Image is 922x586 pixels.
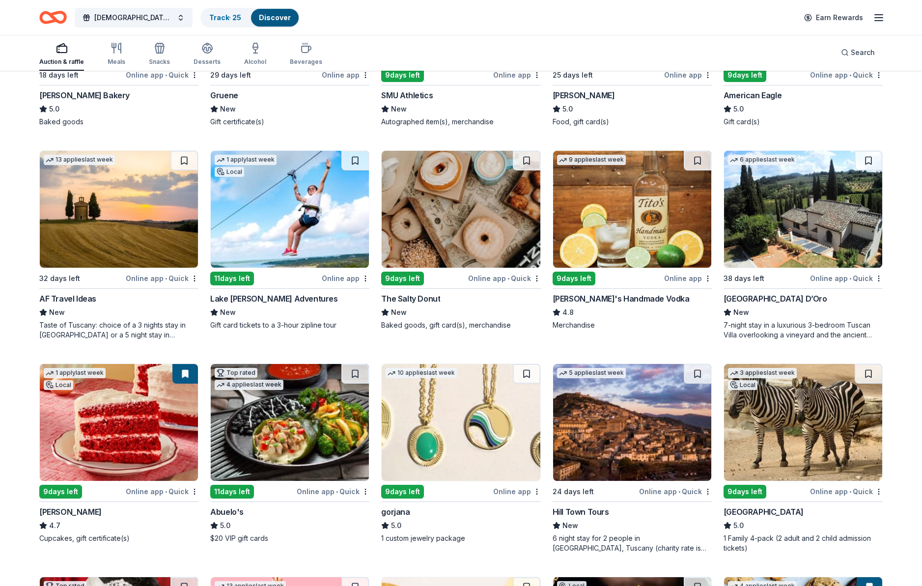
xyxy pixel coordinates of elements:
[553,151,711,268] img: Image for Tito's Handmade Vodka
[553,320,712,330] div: Merchandise
[724,363,883,553] a: Image for San Antonio Zoo3 applieslast weekLocal9days leftOnline app•Quick[GEOGRAPHIC_DATA]5.01 F...
[810,272,883,284] div: Online app Quick
[44,380,73,390] div: Local
[382,151,540,268] img: Image for The Salty Donut
[39,38,84,71] button: Auction & raffle
[553,69,593,81] div: 25 days left
[94,12,173,24] span: [DEMOGRAPHIC_DATA] Meanies USXBL Tournament
[557,155,626,165] div: 9 applies last week
[336,488,338,496] span: •
[39,506,102,518] div: [PERSON_NAME]
[381,293,440,305] div: The Salty Donut
[322,69,369,81] div: Online app
[165,488,167,496] span: •
[209,13,241,22] a: Track· 25
[215,368,257,378] div: Top rated
[557,368,626,378] div: 5 applies last week
[553,117,712,127] div: Food, gift card(s)
[724,273,764,284] div: 38 days left
[39,89,130,101] div: [PERSON_NAME] Bakery
[553,363,712,553] a: Image for Hill Town Tours 5 applieslast week24 days leftOnline app•QuickHill Town ToursNew6 night...
[728,368,797,378] div: 3 applies last week
[849,71,851,79] span: •
[381,117,540,127] div: Autographed item(s), merchandise
[851,47,875,58] span: Search
[553,293,690,305] div: [PERSON_NAME]'s Handmade Vodka
[210,293,337,305] div: Lake [PERSON_NAME] Adventures
[553,272,595,285] div: 9 days left
[562,520,578,531] span: New
[39,485,82,499] div: 9 days left
[200,8,300,28] button: Track· 25Discover
[126,69,198,81] div: Online app Quick
[381,150,540,330] a: Image for The Salty Donut9days leftOnline app•QuickThe Salty DonutNewBaked goods, gift card(s), m...
[210,69,251,81] div: 29 days left
[833,43,883,62] button: Search
[215,155,277,165] div: 1 apply last week
[381,272,424,285] div: 9 days left
[297,485,369,498] div: Online app Quick
[165,71,167,79] span: •
[664,69,712,81] div: Online app
[211,364,369,481] img: Image for Abuelo's
[40,151,198,268] img: Image for AF Travel Ideas
[210,363,369,543] a: Image for Abuelo's Top rated4 applieslast week11days leftOnline app•QuickAbuelo's5.0$20 VIP gift ...
[391,103,407,115] span: New
[244,58,266,66] div: Alcohol
[149,38,170,71] button: Snacks
[108,38,125,71] button: Meals
[211,151,369,268] img: Image for Lake Travis Zipline Adventures
[381,363,540,543] a: Image for gorjana10 applieslast week9days leftOnline appgorjana5.01 custom jewelry package
[724,68,766,82] div: 9 days left
[664,272,712,284] div: Online app
[210,89,238,101] div: Gruene
[724,506,804,518] div: [GEOGRAPHIC_DATA]
[733,520,744,531] span: 5.0
[724,533,883,553] div: 1 Family 4-pack (2 adult and 2 child admission tickets)
[724,320,883,340] div: 7-night stay in a luxurious 3-bedroom Tuscan Villa overlooking a vineyard and the ancient walled ...
[149,58,170,66] div: Snacks
[49,103,59,115] span: 5.0
[39,150,198,340] a: Image for AF Travel Ideas13 applieslast week32 days leftOnline app•QuickAF Travel IdeasNewTaste o...
[810,69,883,81] div: Online app Quick
[108,58,125,66] div: Meals
[215,167,244,177] div: Local
[562,307,574,318] span: 4.8
[259,13,291,22] a: Discover
[322,272,369,284] div: Online app
[562,103,573,115] span: 5.0
[728,155,797,165] div: 6 applies last week
[553,364,711,481] img: Image for Hill Town Tours
[210,320,369,330] div: Gift card tickets to a 3-hour zipline tour
[724,150,883,340] a: Image for Villa Sogni D’Oro6 applieslast week38 days leftOnline app•Quick[GEOGRAPHIC_DATA] D’OroN...
[553,506,609,518] div: Hill Town Tours
[849,488,851,496] span: •
[126,272,198,284] div: Online app Quick
[553,533,712,553] div: 6 night stay for 2 people in [GEOGRAPHIC_DATA], Tuscany (charity rate is $1380; retails at $2200;...
[49,520,60,531] span: 4.7
[39,69,79,81] div: 18 days left
[39,6,67,29] a: Home
[194,58,221,66] div: Desserts
[40,364,198,481] img: Image for Susie Cakes
[39,117,198,127] div: Baked goods
[210,150,369,330] a: Image for Lake Travis Zipline Adventures1 applylast weekLocal11days leftOnline appLake [PERSON_NA...
[724,485,766,499] div: 9 days left
[493,485,541,498] div: Online app
[381,485,424,499] div: 9 days left
[678,488,680,496] span: •
[220,520,230,531] span: 5.0
[468,272,541,284] div: Online app Quick
[507,275,509,282] span: •
[39,273,80,284] div: 32 days left
[810,485,883,498] div: Online app Quick
[220,103,236,115] span: New
[493,69,541,81] div: Online app
[244,38,266,71] button: Alcohol
[49,307,65,318] span: New
[39,533,198,543] div: Cupcakes, gift certificate(s)
[798,9,869,27] a: Earn Rewards
[391,307,407,318] span: New
[165,275,167,282] span: •
[724,293,827,305] div: [GEOGRAPHIC_DATA] D’Oro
